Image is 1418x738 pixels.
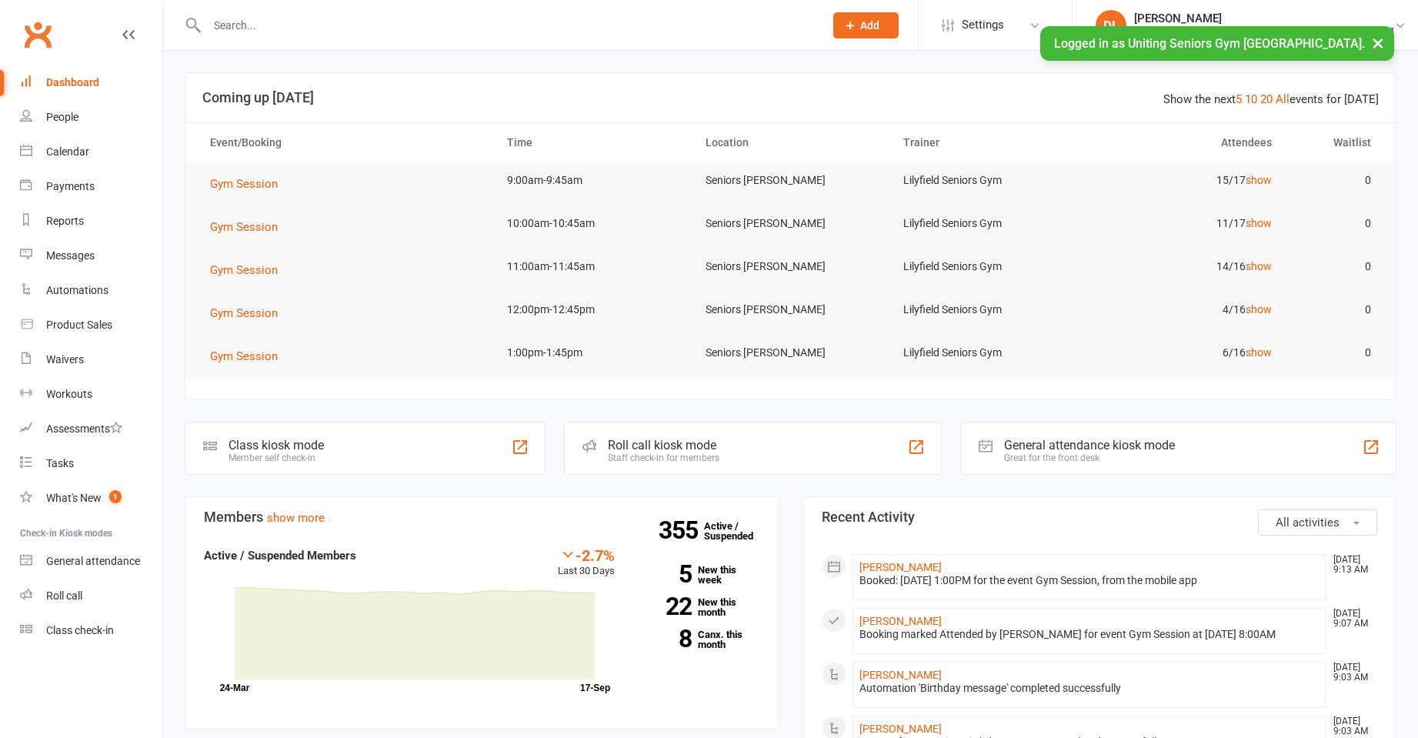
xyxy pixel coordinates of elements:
td: Lilyfield Seniors Gym [889,292,1087,328]
a: [PERSON_NAME] [859,561,942,573]
td: 14/16 [1088,249,1286,285]
div: Automations [46,284,108,296]
a: Automations [20,273,162,308]
button: Gym Session [210,261,289,279]
strong: 5 [638,563,692,586]
span: Add [860,19,879,32]
td: Lilyfield Seniors Gym [889,249,1087,285]
div: Class check-in [46,624,114,636]
div: Automation 'Birthday message' completed successfully [859,682,1320,695]
div: Show the next events for [DATE] [1163,90,1379,109]
strong: 355 [659,519,704,542]
h3: Coming up [DATE] [202,90,1379,105]
button: Add [833,12,899,38]
span: All activities [1276,516,1340,529]
a: 5 [1236,92,1242,106]
h3: Members [204,509,760,525]
div: General attendance kiosk mode [1004,438,1175,452]
a: [PERSON_NAME] [859,615,942,627]
div: Waivers [46,353,84,366]
td: 0 [1286,249,1385,285]
button: All activities [1258,509,1377,536]
div: Booking marked Attended by [PERSON_NAME] for event Gym Session at [DATE] 8:00AM [859,628,1320,641]
td: 6/16 [1088,335,1286,371]
th: Event/Booking [196,123,493,162]
a: People [20,100,162,135]
div: Great for the front desk [1004,452,1175,463]
input: Search... [202,15,813,36]
td: Seniors [PERSON_NAME] [692,292,889,328]
span: Logged in as Uniting Seniors Gym [GEOGRAPHIC_DATA]. [1054,36,1365,51]
th: Location [692,123,889,162]
a: Product Sales [20,308,162,342]
span: Gym Session [210,349,278,363]
a: show more [267,511,325,525]
div: Class kiosk mode [229,438,324,452]
a: [PERSON_NAME] [859,723,942,735]
a: show [1246,346,1272,359]
time: [DATE] 9:13 AM [1326,555,1376,575]
time: [DATE] 9:07 AM [1326,609,1376,629]
a: Assessments [20,412,162,446]
a: Clubworx [18,15,57,54]
div: Assessments [46,422,122,435]
div: Workouts [46,388,92,400]
a: 355Active / Suspended [704,509,772,553]
div: Dashboard [46,76,99,88]
td: Lilyfield Seniors Gym [889,335,1087,371]
th: Waitlist [1286,123,1385,162]
div: -2.7% [558,546,615,563]
button: × [1364,26,1392,59]
div: Product Sales [46,319,112,331]
td: 0 [1286,205,1385,242]
a: What's New1 [20,481,162,516]
td: Lilyfield Seniors Gym [889,205,1087,242]
td: Seniors [PERSON_NAME] [692,205,889,242]
a: Workouts [20,377,162,412]
a: All [1276,92,1290,106]
a: Dashboard [20,65,162,100]
a: Tasks [20,446,162,481]
a: Waivers [20,342,162,377]
td: Lilyfield Seniors Gym [889,162,1087,199]
span: Gym Session [210,177,278,191]
strong: 22 [638,595,692,618]
a: show [1246,260,1272,272]
a: 20 [1260,92,1273,106]
th: Attendees [1088,123,1286,162]
a: Roll call [20,579,162,613]
a: [PERSON_NAME] [859,669,942,681]
td: 1:00pm-1:45pm [493,335,691,371]
a: Payments [20,169,162,204]
td: 0 [1286,162,1385,199]
strong: 8 [638,627,692,650]
div: What's New [46,492,102,504]
td: 11:00am-11:45am [493,249,691,285]
div: Payments [46,180,95,192]
td: 12:00pm-12:45pm [493,292,691,328]
a: 8Canx. this month [638,629,759,650]
div: Tasks [46,457,74,469]
a: 22New this month [638,597,759,617]
div: [PERSON_NAME] [1134,12,1394,25]
a: show [1246,303,1272,316]
a: General attendance kiosk mode [20,544,162,579]
span: Gym Session [210,220,278,234]
td: 0 [1286,335,1385,371]
th: Trainer [889,123,1087,162]
button: Gym Session [210,175,289,193]
button: Gym Session [210,304,289,322]
td: 15/17 [1088,162,1286,199]
div: DL [1096,10,1126,41]
time: [DATE] 9:03 AM [1326,663,1376,683]
div: Messages [46,249,95,262]
a: show [1246,174,1272,186]
a: Messages [20,239,162,273]
div: General attendance [46,555,140,567]
td: 4/16 [1088,292,1286,328]
div: Staff check-in for members [608,452,719,463]
a: show [1246,217,1272,229]
a: 10 [1245,92,1257,106]
a: Calendar [20,135,162,169]
span: 1 [109,490,122,503]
